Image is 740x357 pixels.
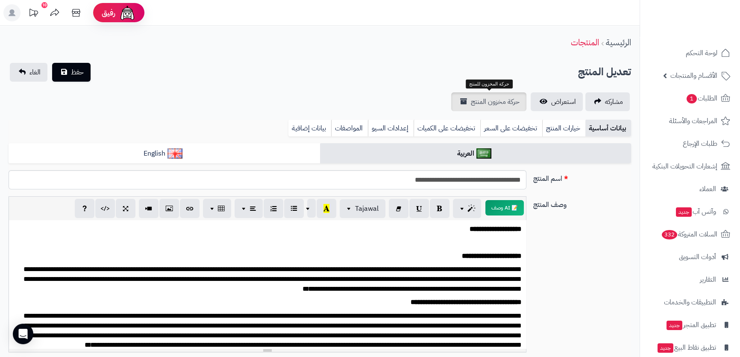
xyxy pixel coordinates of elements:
[414,120,480,137] a: تخفيضات على الكميات
[645,201,735,222] a: وآتس آبجديد
[645,111,735,131] a: المراجعات والأسئلة
[578,63,631,81] h2: تعديل المنتج
[368,120,414,137] a: إعدادات السيو
[606,36,631,49] a: الرئيسية
[471,97,520,107] span: حركة مخزون المنتج
[476,148,491,159] img: العربية
[669,115,717,127] span: المراجعات والأسئلة
[451,92,526,111] a: حركة مخزون المنتج
[10,63,47,82] a: الغاء
[531,92,583,111] a: استعراض
[686,94,697,103] span: 1
[667,321,682,330] span: جديد
[686,92,717,104] span: الطلبات
[645,43,735,63] a: لوحة التحكم
[355,204,379,214] span: Tajawal
[645,88,735,109] a: الطلبات1
[288,120,331,137] a: بيانات إضافية
[675,206,716,218] span: وآتس آب
[585,120,631,137] a: بيانات أساسية
[699,183,716,195] span: العملاء
[480,120,542,137] a: تخفيضات على السعر
[41,2,47,8] div: 10
[571,36,599,49] a: المنتجات
[530,170,635,184] label: اسم المنتج
[686,47,717,59] span: لوحة التحكم
[29,67,41,77] span: الغاء
[661,230,678,239] span: 332
[605,97,623,107] span: مشاركه
[167,148,182,159] img: English
[340,199,385,218] button: Tajawal
[661,228,717,240] span: السلات المتروكة
[652,160,717,172] span: إشعارات التحويلات البنكية
[466,80,513,89] div: حركة المخزون للمنتج
[320,143,631,164] a: العربية
[664,296,716,308] span: التطبيقات والخدمات
[13,324,33,344] div: Open Intercom Messenger
[102,8,115,18] span: رفيق
[670,70,717,82] span: الأقسام والمنتجات
[71,67,84,77] span: حفظ
[585,92,630,111] a: مشاركه
[679,251,716,263] span: أدوات التسويق
[485,200,524,215] button: 📝 AI وصف
[645,269,735,290] a: التقارير
[645,156,735,177] a: إشعارات التحويلات البنكية
[683,138,717,150] span: طلبات الإرجاع
[645,133,735,154] a: طلبات الإرجاع
[645,315,735,335] a: تطبيق المتجرجديد
[9,143,320,164] a: English
[657,342,716,354] span: تطبيق نقاط البيع
[700,274,716,286] span: التقارير
[645,292,735,313] a: التطبيقات والخدمات
[530,196,635,210] label: وصف المنتج
[645,247,735,267] a: أدوات التسويق
[119,4,136,21] img: ai-face.png
[52,63,91,82] button: حفظ
[676,207,692,217] span: جديد
[682,16,732,34] img: logo-2.png
[645,179,735,199] a: العملاء
[331,120,368,137] a: المواصفات
[23,4,44,24] a: تحديثات المنصة
[551,97,576,107] span: استعراض
[645,224,735,245] a: السلات المتروكة332
[542,120,585,137] a: خيارات المنتج
[666,319,716,331] span: تطبيق المتجر
[658,343,673,353] span: جديد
